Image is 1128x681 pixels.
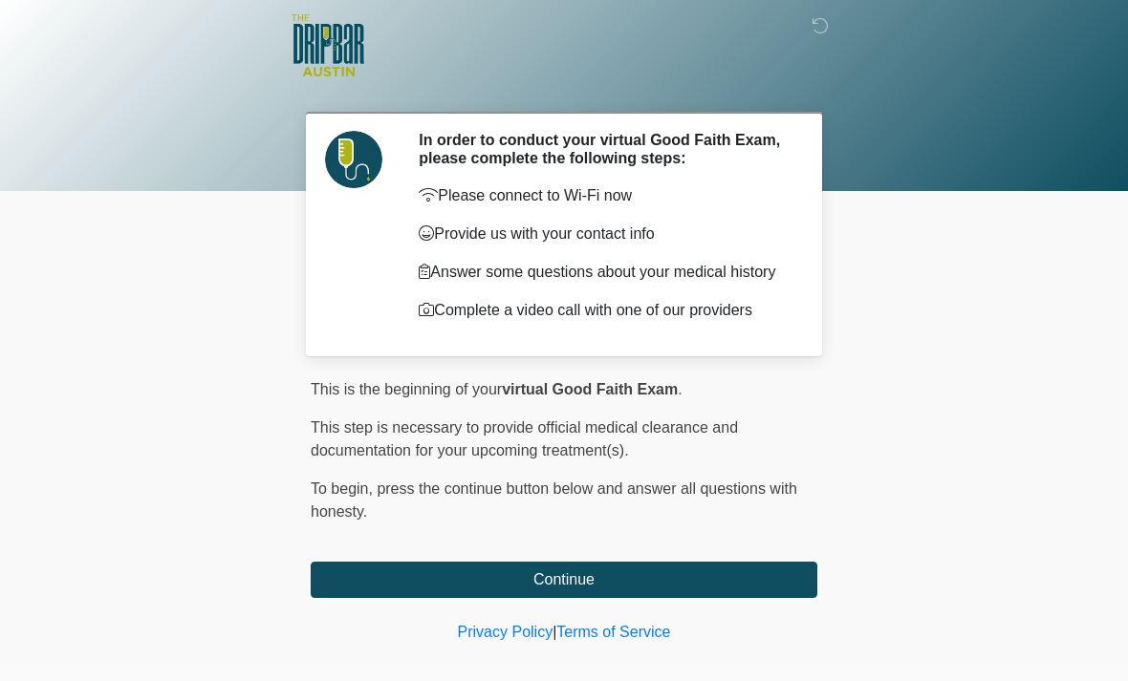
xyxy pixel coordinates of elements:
p: Answer some questions about your medical history [419,261,789,284]
img: Agent Avatar [325,131,382,188]
p: Please connect to Wi-Fi now [419,184,789,207]
img: The DRIPBaR - Austin The Domain Logo [292,14,364,76]
h2: In order to conduct your virtual Good Faith Exam, please complete the following steps: [419,131,789,167]
span: This step is necessary to provide official medical clearance and documentation for your upcoming ... [311,419,738,458]
span: This is the beginning of your [311,381,502,397]
strong: virtual Good Faith Exam [502,381,678,397]
button: Continue [311,562,817,598]
a: Privacy Policy [458,624,553,640]
span: . [678,381,682,397]
p: Complete a video call with one of our providers [419,299,789,322]
span: press the continue button below and answer all questions with honesty. [311,480,797,520]
a: | [553,624,556,640]
a: Terms of Service [556,624,670,640]
p: Provide us with your contact info [419,223,789,245]
span: To begin, [311,480,377,497]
